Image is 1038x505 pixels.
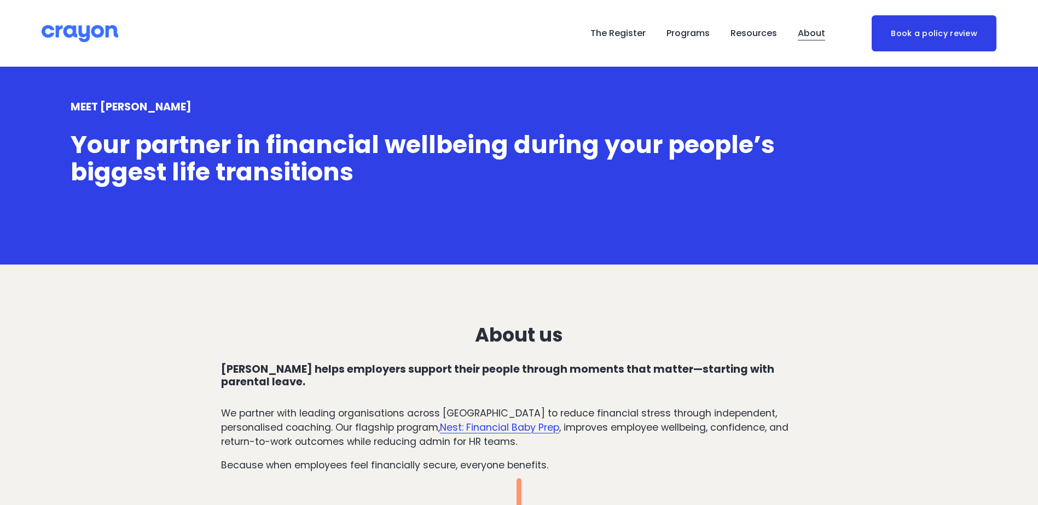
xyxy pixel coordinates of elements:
[221,406,817,449] p: We partner with leading organisations across [GEOGRAPHIC_DATA] to reduce financial stress through...
[666,26,710,42] span: Programs
[440,421,559,434] a: Nest: Financial Baby Prep
[221,362,776,389] strong: [PERSON_NAME] helps employers support their people through moments that matter—starting with pare...
[798,26,825,42] span: About
[872,15,996,51] a: Book a policy review
[798,25,825,42] a: folder dropdown
[221,458,817,472] p: Because when employees feel financially secure, everyone benefits.
[71,127,780,189] span: Your partner in financial wellbeing during your people’s biggest life transitions
[590,25,646,42] a: The Register
[666,25,710,42] a: folder dropdown
[730,26,777,42] span: Resources
[221,324,817,346] h3: About us
[71,101,968,114] h4: MEET [PERSON_NAME]
[730,25,777,42] a: folder dropdown
[42,24,118,43] img: Crayon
